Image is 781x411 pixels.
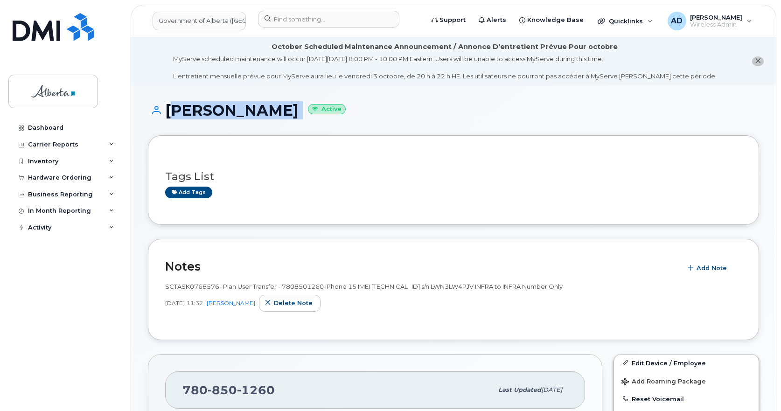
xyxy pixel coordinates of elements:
[621,378,706,387] span: Add Roaming Package
[165,187,212,198] a: Add tags
[697,264,727,272] span: Add Note
[237,383,275,397] span: 1260
[165,283,563,290] span: SCTASK0768576- Plan User Transfer - 7808501260 iPhone 15 IMEI [TECHNICAL_ID] s/n LWN3LW4PJV INFRA...
[187,299,203,307] span: 11:32
[498,386,541,393] span: Last updated
[752,56,764,66] button: close notification
[207,300,255,307] a: [PERSON_NAME]
[614,371,759,390] button: Add Roaming Package
[259,295,321,312] button: Delete note
[614,390,759,407] button: Reset Voicemail
[541,386,562,393] span: [DATE]
[272,42,618,52] div: October Scheduled Maintenance Announcement / Annonce D'entretient Prévue Pour octobre
[173,55,717,81] div: MyServe scheduled maintenance will occur [DATE][DATE] 8:00 PM - 10:00 PM Eastern. Users will be u...
[682,260,735,277] button: Add Note
[165,299,185,307] span: [DATE]
[274,299,313,307] span: Delete note
[208,383,237,397] span: 850
[165,259,677,273] h2: Notes
[308,104,346,115] small: Active
[614,355,759,371] a: Edit Device / Employee
[148,102,759,118] h1: [PERSON_NAME]
[182,383,275,397] span: 780
[165,171,742,182] h3: Tags List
